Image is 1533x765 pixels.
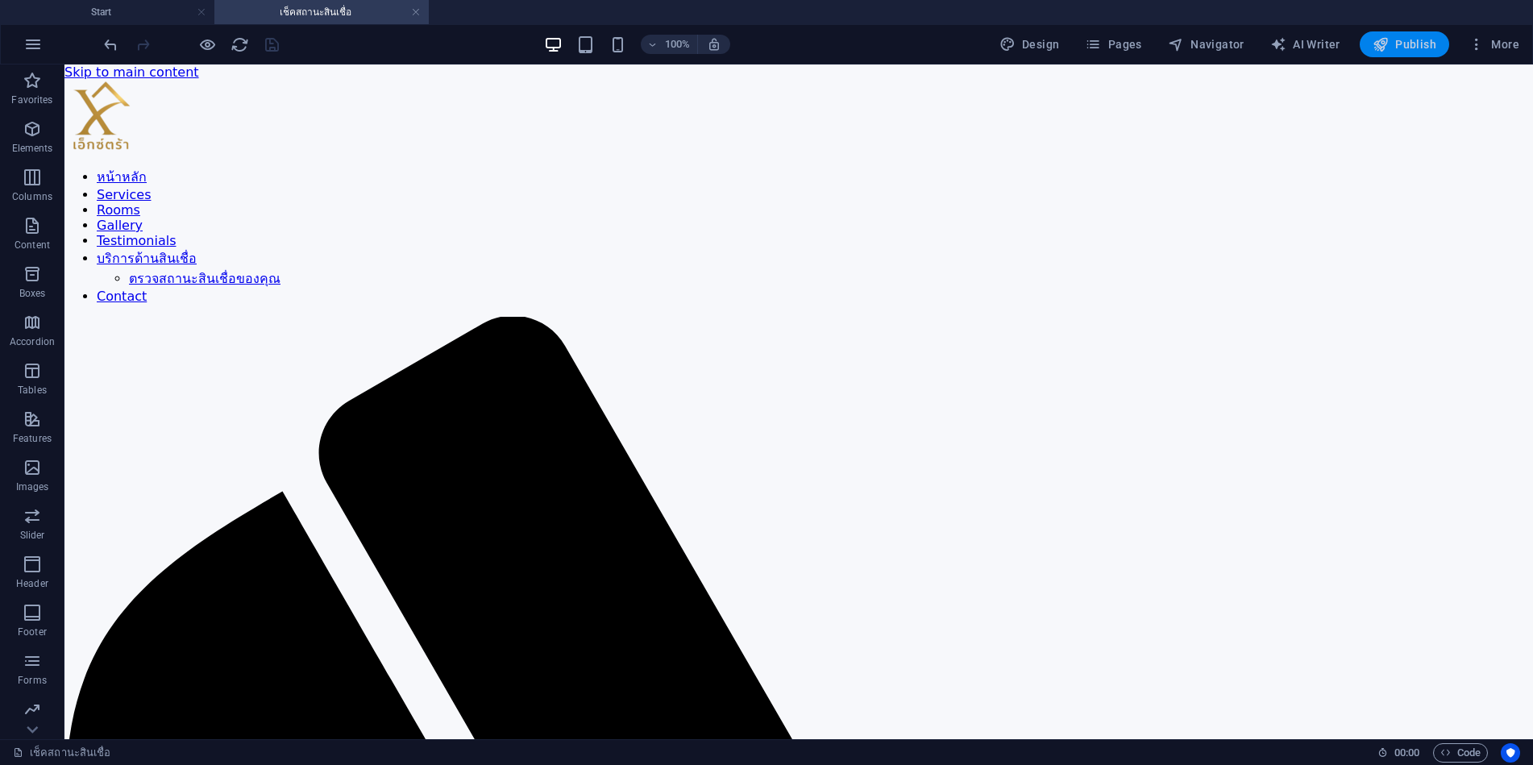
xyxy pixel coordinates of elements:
span: More [1469,36,1519,52]
p: Favorites [11,94,52,106]
p: Footer [18,626,47,638]
a: Click to cancel selection. Double-click to open Pages [13,743,110,763]
p: Content [15,239,50,252]
p: Slider [20,529,45,542]
i: On resize automatically adjust zoom level to fit chosen device. [707,37,721,52]
button: Code [1433,743,1488,763]
h6: Session time [1377,743,1420,763]
span: Publish [1373,36,1436,52]
button: Navigator [1161,31,1251,57]
h6: 100% [665,35,691,54]
button: Pages [1078,31,1148,57]
span: Pages [1085,36,1141,52]
p: Images [16,480,49,493]
span: : [1406,746,1408,759]
button: More [1462,31,1526,57]
p: Forms [18,674,47,687]
div: Design (Ctrl+Alt+Y) [993,31,1066,57]
span: Design [999,36,1060,52]
span: 00 00 [1394,743,1419,763]
i: Reload page [231,35,249,54]
p: Elements [12,142,53,155]
button: Design [993,31,1066,57]
p: Boxes [19,287,46,300]
button: reload [230,35,249,54]
i: Undo: Change HTML (Ctrl+Z) [102,35,120,54]
button: 100% [641,35,698,54]
span: AI Writer [1270,36,1340,52]
button: Publish [1360,31,1449,57]
button: AI Writer [1264,31,1347,57]
p: Tables [18,384,47,397]
p: Columns [12,190,52,203]
span: Code [1440,743,1481,763]
h4: เช็คสถานะสินเชื่อ [214,3,429,21]
p: Features [13,432,52,445]
button: undo [101,35,120,54]
p: Header [16,577,48,590]
span: Navigator [1168,36,1244,52]
p: Accordion [10,335,55,348]
button: Usercentrics [1501,743,1520,763]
